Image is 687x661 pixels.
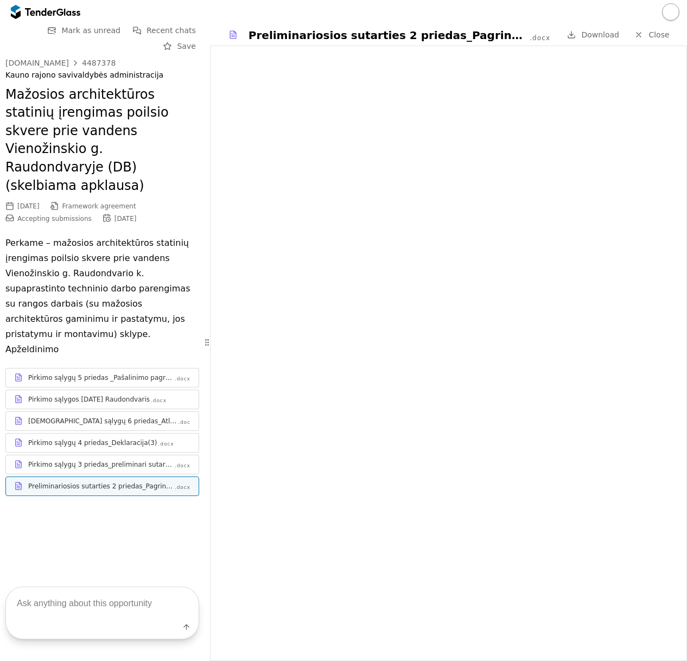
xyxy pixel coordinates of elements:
div: .docx [175,376,190,383]
a: [DOMAIN_NAME]4487378 [5,59,116,67]
div: .docx [158,441,174,448]
button: Save [160,40,199,53]
span: Save [177,42,195,50]
button: Mark as unread [44,24,124,37]
div: Pirkimo sąlygų 4 priedas_Deklaracija(3) [28,438,157,447]
div: 4487378 [82,59,116,67]
div: .docx [175,484,190,491]
h2: Mažosios architektūros statinių įrengimas poilsio skvere prie vandens Vienožinskio g. Raudondvary... [5,86,199,195]
div: Preliminariosios sutarties 2 priedas_Pagrindinės sutarties sąlygos [28,482,174,491]
a: Pirkimo sąlygų 3 priedas_preliminari sutartis(1).docx [5,455,199,474]
a: Close [628,28,676,42]
div: Pirkimo sąlygų 5 priedas _Pašalinimo pagrindai [28,373,174,382]
div: Kauno rajono savivaldybės administracija [5,71,199,80]
div: Pirkimo sąlygų 3 priedas_preliminari sutartis(1) [28,460,174,469]
span: Mark as unread [61,26,120,35]
div: .doc [178,419,190,426]
button: Recent chats [129,24,199,37]
div: [DEMOGRAPHIC_DATA] sąlygų 6 priedas_Atliktų darbų sąrašas [28,417,177,425]
a: Pirkimo sąlygos [DATE] Raudondvaris.docx [5,390,199,409]
div: .docx [175,462,190,469]
span: Download [581,30,619,39]
div: .docx [151,397,167,404]
p: Perkame – mažosios architektūros statinių įrengimas poilsio skvere prie vandens Vienožinskio g. R... [5,236,199,357]
span: Close [648,30,669,39]
div: [DATE] [114,215,137,223]
span: Framework agreement [62,202,136,210]
a: Download [564,28,622,42]
a: [DEMOGRAPHIC_DATA] sąlygų 6 priedas_Atliktų darbų sąrašas.doc [5,411,199,431]
a: Preliminariosios sutarties 2 priedas_Pagrindinės sutarties sąlygos.docx [5,476,199,496]
span: Recent chats [147,26,196,35]
div: .docx [530,34,550,43]
div: [DOMAIN_NAME] [5,59,69,67]
div: [DATE] [17,202,40,210]
a: Pirkimo sąlygų 5 priedas _Pašalinimo pagrindai.docx [5,368,199,387]
div: Pirkimo sąlygos [DATE] Raudondvaris [28,395,150,404]
div: Preliminariosios sutarties 2 priedas_Pagrindinės sutarties sąlygos [249,28,529,43]
span: Accepting submissions [17,215,92,223]
a: Pirkimo sąlygų 4 priedas_Deklaracija(3).docx [5,433,199,453]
